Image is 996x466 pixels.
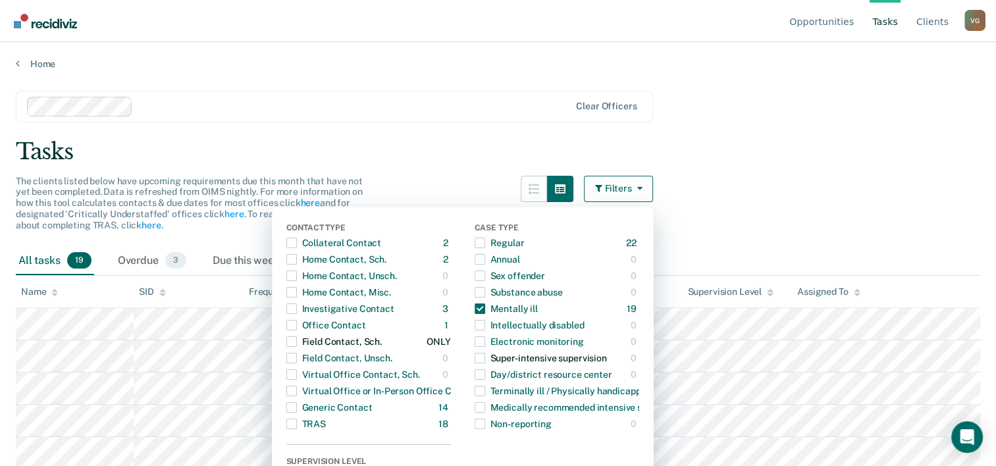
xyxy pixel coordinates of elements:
[286,315,366,336] div: Office Contact
[165,252,186,269] span: 3
[475,282,563,303] div: Substance abuse
[286,249,386,270] div: Home Contact, Sch.
[626,232,639,253] div: 22
[438,413,451,434] div: 18
[139,286,166,298] div: SID
[14,14,77,28] img: Recidiviz
[631,249,639,270] div: 0
[964,10,985,31] button: Profile dropdown button
[210,247,309,276] div: Due this week0
[687,286,773,298] div: Supervision Level
[964,10,985,31] div: V G
[442,348,451,369] div: 0
[16,247,94,276] div: All tasks19
[475,413,552,434] div: Non-reporting
[631,265,639,286] div: 0
[16,138,980,165] div: Tasks
[951,421,983,453] div: Open Intercom Messenger
[475,397,686,418] div: Medically recommended intensive supervision
[286,223,451,235] div: Contact Type
[475,232,525,253] div: Regular
[300,197,319,208] a: here
[438,397,451,418] div: 14
[631,315,639,336] div: 0
[16,58,980,70] a: Home
[16,176,363,230] span: The clients listed below have upcoming requirements due this month that have not yet been complet...
[444,315,451,336] div: 1
[475,348,607,369] div: Super-intensive supervision
[475,223,639,235] div: Case Type
[427,331,450,352] div: ONLY
[475,364,612,385] div: Day/district resource center
[286,232,381,253] div: Collateral Contact
[286,331,382,352] div: Field Contact, Sch.
[475,265,545,286] div: Sex offender
[475,315,585,336] div: Intellectually disabled
[443,232,451,253] div: 2
[475,249,520,270] div: Annual
[286,397,373,418] div: Generic Contact
[286,413,326,434] div: TRAS
[631,331,639,352] div: 0
[115,247,189,276] div: Overdue3
[631,348,639,369] div: 0
[584,176,654,202] button: Filters
[631,413,639,434] div: 0
[286,298,394,319] div: Investigative Contact
[631,282,639,303] div: 0
[443,249,451,270] div: 2
[286,282,391,303] div: Home Contact, Misc.
[797,286,860,298] div: Assigned To
[286,364,420,385] div: Virtual Office Contact, Sch.
[224,209,244,219] a: here
[631,364,639,385] div: 0
[627,298,639,319] div: 19
[67,252,92,269] span: 19
[576,101,637,112] div: Clear officers
[286,348,392,369] div: Field Contact, Unsch.
[442,364,451,385] div: 0
[475,331,584,352] div: Electronic monitoring
[442,265,451,286] div: 0
[142,220,161,230] a: here
[249,286,294,298] div: Frequency
[442,298,451,319] div: 3
[475,298,538,319] div: Mentally ill
[286,265,397,286] div: Home Contact, Unsch.
[442,282,451,303] div: 0
[475,380,652,401] div: Terminally ill / Physically handicapped
[286,380,480,401] div: Virtual Office or In-Person Office Contact
[21,286,58,298] div: Name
